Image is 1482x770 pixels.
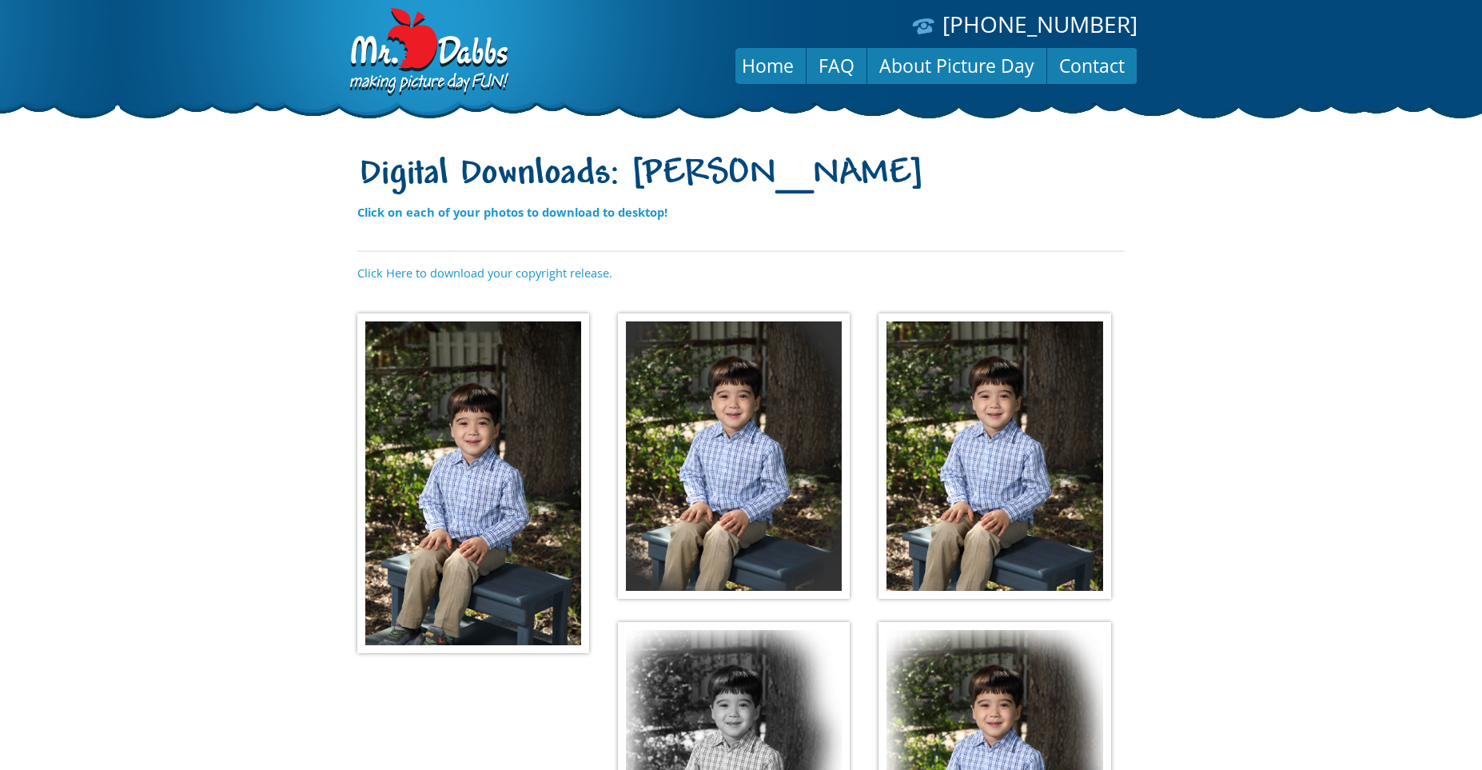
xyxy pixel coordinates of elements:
a: [PHONE_NUMBER] [942,9,1137,39]
img: Dabbs Company [345,8,511,98]
a: FAQ [807,46,866,85]
img: 300ce38c3e76044a71fc54.jpg [357,313,589,653]
h1: Digital Downloads: [PERSON_NAME] [357,154,1125,197]
img: 1bb4215c9529bbc131e438.jpg [618,313,850,600]
img: 51c8c08bf897483b66074a.jpg [878,313,1110,600]
a: Contact [1047,46,1137,85]
a: Home [730,46,806,85]
a: About Picture Day [867,46,1046,85]
strong: Click on each of your photos to download to desktop! [357,204,667,220]
a: Click Here to download your copyright release. [357,265,612,281]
